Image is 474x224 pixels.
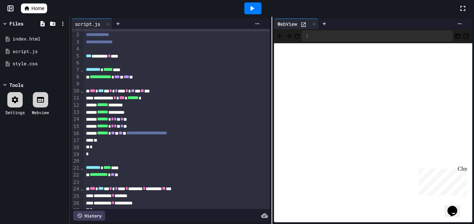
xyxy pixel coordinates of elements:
div: 11 [72,95,80,102]
div: Files [9,20,23,27]
div: 17 [72,137,80,144]
div: WebView [274,20,301,28]
div: style.css [13,60,67,67]
span: Fold line [80,165,84,171]
div: 13 [72,109,80,116]
span: Home [31,5,44,12]
div: 20 [72,158,80,165]
a: Home [21,3,47,13]
div: WebView [274,18,319,29]
div: 27 [72,207,80,214]
div: 6 [72,60,80,67]
div: 22 [72,172,80,179]
div: 15 [72,123,80,130]
div: Webview [32,109,49,115]
div: 25 [72,193,80,200]
div: 2 [72,31,80,38]
div: History [73,211,105,221]
div: 24 [72,186,80,193]
div: Settings [5,109,25,115]
div: / [302,30,453,42]
div: 7 [72,67,80,74]
div: 23 [72,179,80,186]
iframe: chat widget [416,166,467,195]
div: 12 [72,102,80,109]
div: 10 [72,88,80,95]
div: 26 [72,200,80,207]
div: 16 [72,130,80,137]
span: Fold line [80,67,84,73]
div: 21 [72,165,80,172]
span: Forward [285,31,292,40]
div: script.js [13,48,67,55]
span: Fold line [80,186,84,192]
div: script.js [72,20,104,28]
div: Tools [9,81,23,89]
div: script.js [72,18,112,29]
div: 9 [72,81,80,88]
button: Open in new tab [462,32,469,40]
div: 4 [72,46,80,53]
div: 3 [72,39,80,46]
div: 8 [72,74,80,81]
div: 14 [72,116,80,123]
span: Back [277,31,284,40]
iframe: Web Preview [274,43,472,223]
div: 5 [72,53,80,60]
button: Console [454,32,461,40]
div: Chat with us now!Close [3,3,48,44]
iframe: chat widget [445,196,467,217]
div: 18 [72,144,80,151]
div: 19 [72,151,80,158]
span: Fold line [80,88,84,94]
div: index.html [13,36,67,43]
button: Refresh [294,32,301,40]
